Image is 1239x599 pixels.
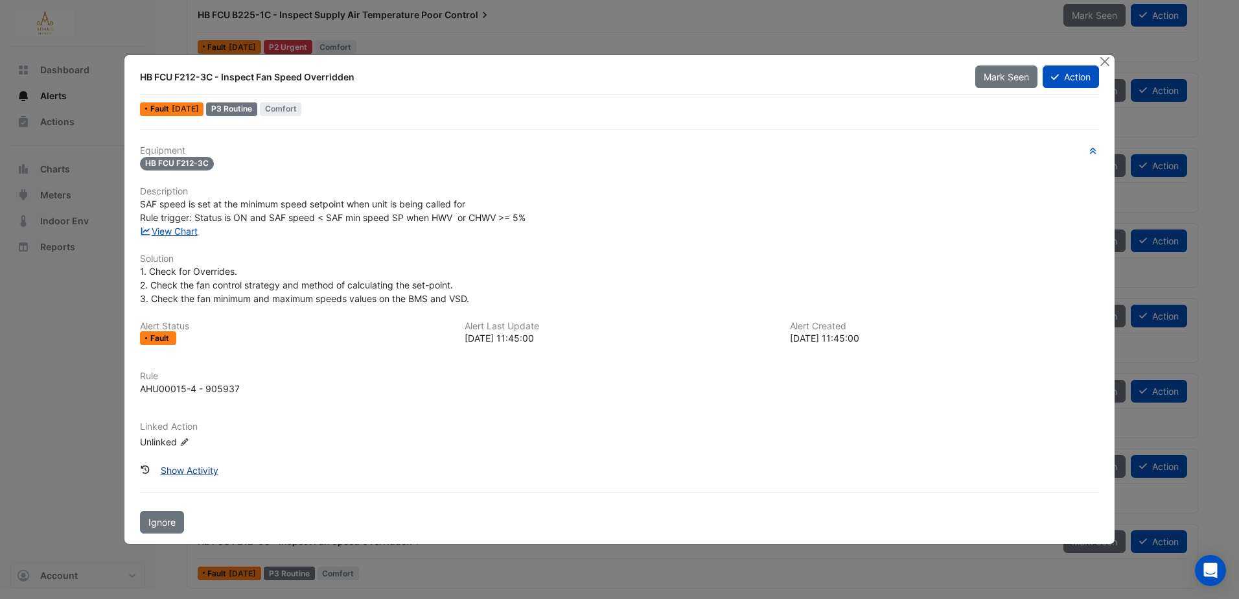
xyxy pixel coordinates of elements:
[1043,65,1099,88] button: Action
[140,145,1099,156] h6: Equipment
[172,104,199,113] span: Thu 15-May-2025 11:45 IST
[140,157,214,170] span: HB FCU F212-3C
[140,435,295,449] div: Unlinked
[206,102,257,116] div: P3 Routine
[790,321,1099,332] h6: Alert Created
[140,371,1099,382] h6: Rule
[140,382,240,395] div: AHU00015-4 - 905937
[179,438,189,447] fa-icon: Edit Linked Action
[140,198,526,223] span: SAF speed is set at the minimum speed setpoint when unit is being called for Rule trigger: Status...
[150,105,172,113] span: Fault
[140,321,449,332] h6: Alert Status
[140,511,184,534] button: Ignore
[152,459,227,482] button: Show Activity
[465,321,774,332] h6: Alert Last Update
[1195,555,1226,586] div: Open Intercom Messenger
[140,186,1099,197] h6: Description
[140,253,1099,264] h6: Solution
[148,517,176,528] span: Ignore
[975,65,1037,88] button: Mark Seen
[1098,55,1112,69] button: Close
[140,226,198,237] a: View Chart
[984,71,1029,82] span: Mark Seen
[790,331,1099,345] div: [DATE] 11:45:00
[140,266,469,304] span: 1. Check for Overrides. 2. Check the fan control strategy and method of calculating the set-point...
[465,331,774,345] div: [DATE] 11:45:00
[260,102,302,116] span: Comfort
[140,71,959,84] div: HB FCU F212-3C - Inspect Fan Speed Overridden
[140,421,1099,432] h6: Linked Action
[150,335,172,342] span: Fault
